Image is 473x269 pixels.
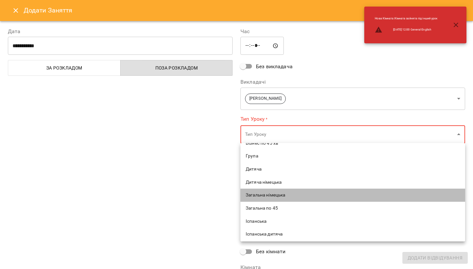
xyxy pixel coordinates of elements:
[370,23,443,36] li: [DATE] 12:00 General English
[246,192,460,198] span: Загальна німецька
[246,153,460,159] span: Група
[246,218,460,225] span: Іспанська
[246,179,460,186] span: Дитяча німецька
[246,231,460,238] span: Іспанська дитяча
[246,166,460,173] span: Дитяча
[246,205,460,212] span: Загальна по 45
[246,140,460,147] span: Бізнес по 45 хв
[370,14,443,23] li: Нова Кімната : Кімната зайнята під інший урок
